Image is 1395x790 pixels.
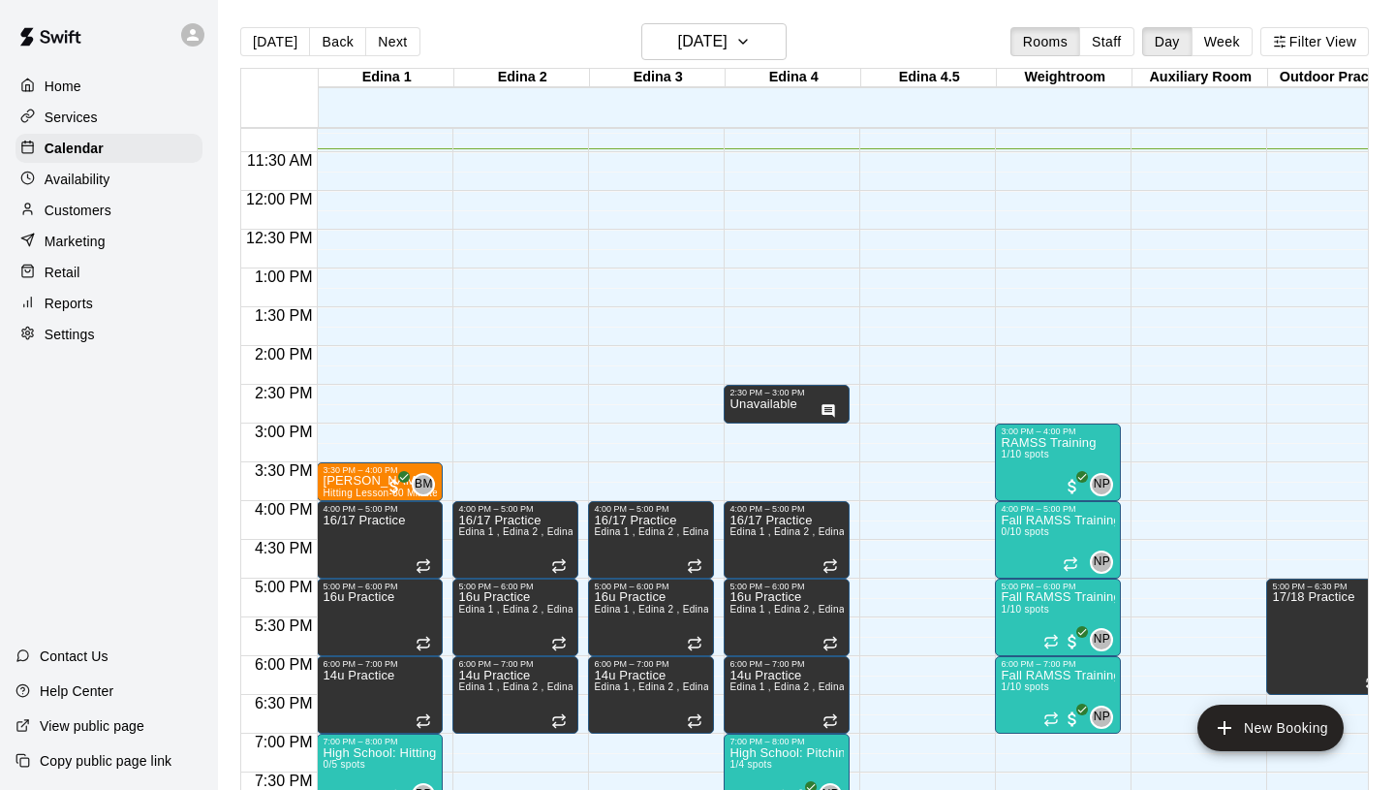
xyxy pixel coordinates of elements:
[419,473,435,496] span: Brett Milazzo
[1098,551,1113,574] span: Nick Pinkelman
[317,656,443,734] div: 6:00 PM – 7:00 PM: 14u Practice
[309,27,366,56] button: Back
[1094,475,1110,494] span: NP
[15,289,202,318] a: Reports
[250,617,318,634] span: 5:30 PM
[458,582,573,591] div: 5:00 PM – 6:00 PM
[641,23,787,60] button: [DATE]
[250,656,318,673] span: 6:00 PM
[822,558,838,574] span: Recurring event
[15,72,202,101] div: Home
[323,659,437,669] div: 6:00 PM – 7:00 PM
[15,320,202,349] a: Settings
[416,558,431,574] span: Recurring event
[385,477,404,496] span: All customers have paid
[687,713,702,729] span: Recurring event
[821,403,836,419] svg: Has notes
[250,579,318,595] span: 5:00 PM
[323,737,437,746] div: 7:00 PM – 8:00 PM
[1094,553,1110,572] span: NP
[458,604,626,615] span: Edina 1 , Edina 2 , Edina 3 , Edina 4
[45,325,95,344] p: Settings
[15,134,202,163] a: Calendar
[1001,659,1115,669] div: 6:00 PM – 7:00 PM
[590,69,726,87] div: Edina 3
[1043,634,1059,649] span: Recurring event
[729,604,897,615] span: Edina 1 , Edina 2 , Edina 3 , Edina 4
[995,424,1121,501] div: 3:00 PM – 4:00 PM: RAMSS Training
[1142,27,1193,56] button: Day
[15,165,202,194] a: Availability
[45,77,81,96] p: Home
[729,659,844,669] div: 6:00 PM – 7:00 PM
[588,579,714,656] div: 5:00 PM – 6:00 PM: 16u Practice
[319,69,454,87] div: Edina 1
[861,69,997,87] div: Edina 4.5
[1365,675,1380,690] span: Recurring event
[250,424,318,440] span: 3:00 PM
[15,196,202,225] a: Customers
[1001,504,1115,514] div: 4:00 PM – 5:00 PM
[729,526,897,537] span: Edina 1 , Edina 2 , Edina 3 , Edina 4
[1063,556,1078,572] span: Recurring event
[242,152,318,169] span: 11:30 AM
[1063,710,1082,729] span: All customers have paid
[822,636,838,651] span: Recurring event
[724,501,850,579] div: 4:00 PM – 5:00 PM: 16/17 Practice
[729,504,844,514] div: 4:00 PM – 5:00 PM
[250,346,318,363] span: 2:00 PM
[458,659,573,669] div: 6:00 PM – 7:00 PM
[687,636,702,651] span: Recurring event
[240,27,310,56] button: [DATE]
[40,751,171,771] p: Copy public page link
[1192,27,1253,56] button: Week
[1001,604,1048,615] span: 1/10 spots filled
[250,462,318,479] span: 3:30 PM
[551,558,567,574] span: Recurring event
[1010,27,1080,56] button: Rooms
[1266,579,1392,695] div: 5:00 PM – 6:30 PM: 17/18 Practice
[588,501,714,579] div: 4:00 PM – 5:00 PM: 16/17 Practice
[594,526,761,537] span: Edina 1 , Edina 2 , Edina 3 , Edina 4
[317,579,443,656] div: 5:00 PM – 6:00 PM: 16u Practice
[1094,630,1110,649] span: NP
[1090,473,1113,496] div: Nick Pinkelman
[594,604,761,615] span: Edina 1 , Edina 2 , Edina 3 , Edina 4
[250,307,318,324] span: 1:30 PM
[45,294,93,313] p: Reports
[1090,706,1113,729] div: Nick Pinkelman
[1063,632,1082,651] span: All customers have paid
[729,737,844,746] div: 7:00 PM – 8:00 PM
[452,579,578,656] div: 5:00 PM – 6:00 PM: 16u Practice
[1098,628,1113,651] span: Nick Pinkelman
[323,759,365,770] span: 0/5 spots filled
[594,504,708,514] div: 4:00 PM – 5:00 PM
[1132,69,1268,87] div: Auxiliary Room
[551,713,567,729] span: Recurring event
[250,773,318,789] span: 7:30 PM
[416,636,431,651] span: Recurring event
[250,385,318,401] span: 2:30 PM
[45,170,110,189] p: Availability
[1098,473,1113,496] span: Nick Pinkelman
[452,656,578,734] div: 6:00 PM – 7:00 PM: 14u Practice
[241,191,317,207] span: 12:00 PM
[1260,27,1369,56] button: Filter View
[729,759,772,770] span: 1/4 spots filled
[729,388,844,397] div: 2:30 PM – 3:00 PM
[15,103,202,132] a: Services
[45,201,111,220] p: Customers
[1094,708,1110,727] span: NP
[995,656,1121,734] div: 6:00 PM – 7:00 PM: Fall RAMSS Training
[995,579,1121,656] div: 5:00 PM – 6:00 PM: Fall RAMSS Training
[317,501,443,579] div: 4:00 PM – 5:00 PM: 16/17 Practice
[1090,628,1113,651] div: Nick Pinkelman
[458,681,626,692] span: Edina 1 , Edina 2 , Edina 3 , Edina 4
[1001,582,1115,591] div: 5:00 PM – 6:00 PM
[45,232,106,251] p: Marketing
[1098,706,1113,729] span: Nick Pinkelman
